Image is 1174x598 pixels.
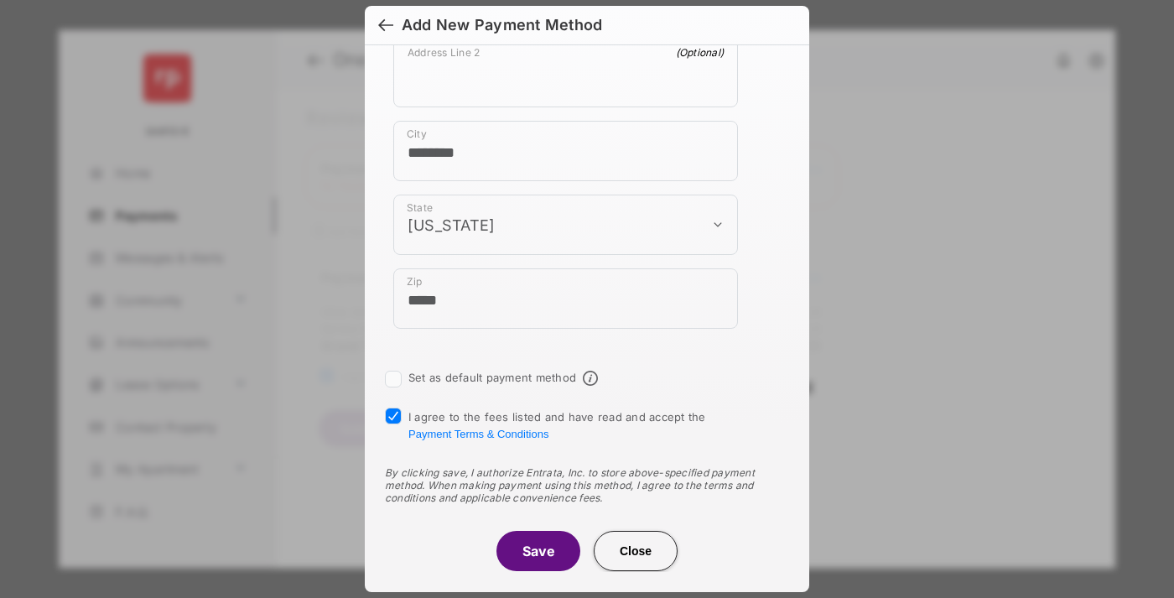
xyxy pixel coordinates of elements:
button: Save [496,531,580,571]
button: Close [594,531,678,571]
label: Set as default payment method [408,371,576,384]
button: I agree to the fees listed and have read and accept the [408,428,548,440]
div: payment_method_screening[postal_addresses][postalCode] [393,268,738,329]
span: I agree to the fees listed and have read and accept the [408,410,706,440]
span: Default payment method info [583,371,598,386]
div: payment_method_screening[postal_addresses][administrativeArea] [393,195,738,255]
div: Add New Payment Method [402,16,602,34]
div: By clicking save, I authorize Entrata, Inc. to store above-specified payment method. When making ... [385,466,789,504]
div: payment_method_screening[postal_addresses][locality] [393,121,738,181]
div: payment_method_screening[postal_addresses][addressLine2] [393,39,738,107]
